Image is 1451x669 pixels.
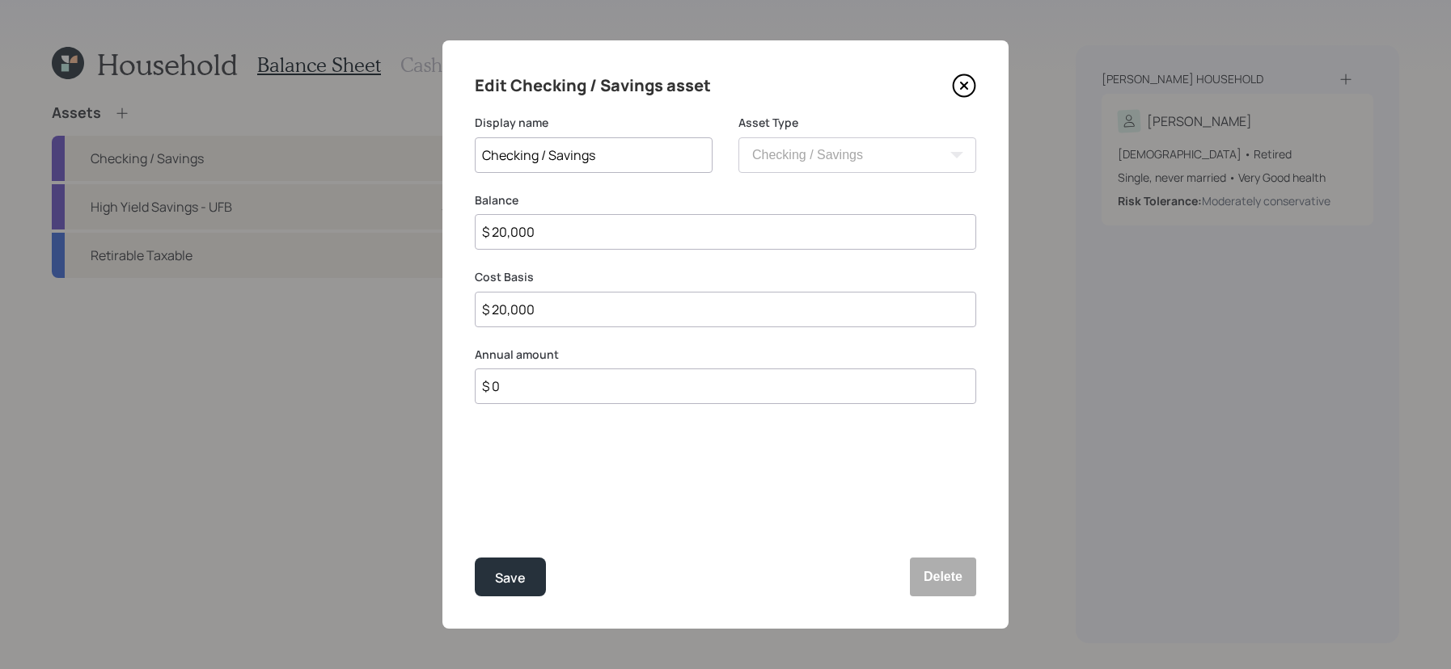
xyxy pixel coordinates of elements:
[475,557,546,596] button: Save
[738,115,976,131] label: Asset Type
[475,115,713,131] label: Display name
[475,347,976,363] label: Annual amount
[475,73,711,99] h4: Edit Checking / Savings asset
[910,557,976,596] button: Delete
[475,269,976,285] label: Cost Basis
[475,192,976,208] label: Balance
[495,567,526,589] div: Save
